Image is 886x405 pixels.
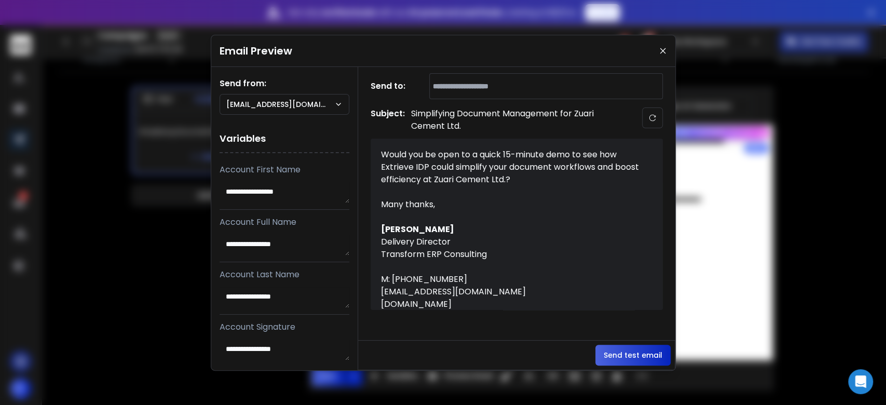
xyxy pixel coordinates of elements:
[371,80,412,92] h1: Send to:
[220,77,349,90] h1: Send from:
[381,198,640,211] div: Many thanks,
[220,125,349,153] h1: Variables
[595,345,671,366] button: Send test email
[381,223,454,235] strong: [PERSON_NAME]
[381,273,640,286] div: M: [PHONE_NUMBER]
[381,248,640,261] div: Transform ERP Consulting
[381,148,640,186] div: Would you be open to a quick 15-minute demo to see how Extrieve IDP could simplify your document ...
[381,236,640,248] div: Delivery Director
[381,286,640,298] div: [EMAIL_ADDRESS][DOMAIN_NAME]
[220,321,349,333] p: Account Signature
[381,298,640,310] div: [DOMAIN_NAME]
[226,99,334,110] p: [EMAIL_ADDRESS][DOMAIN_NAME]
[220,268,349,281] p: Account Last Name
[220,44,292,58] h1: Email Preview
[848,369,873,394] div: Open Intercom Messenger
[371,107,405,132] h1: Subject:
[220,164,349,176] p: Account First Name
[220,216,349,228] p: Account Full Name
[411,107,619,132] p: Simplifying Document Management for Zuari Cement Ltd.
